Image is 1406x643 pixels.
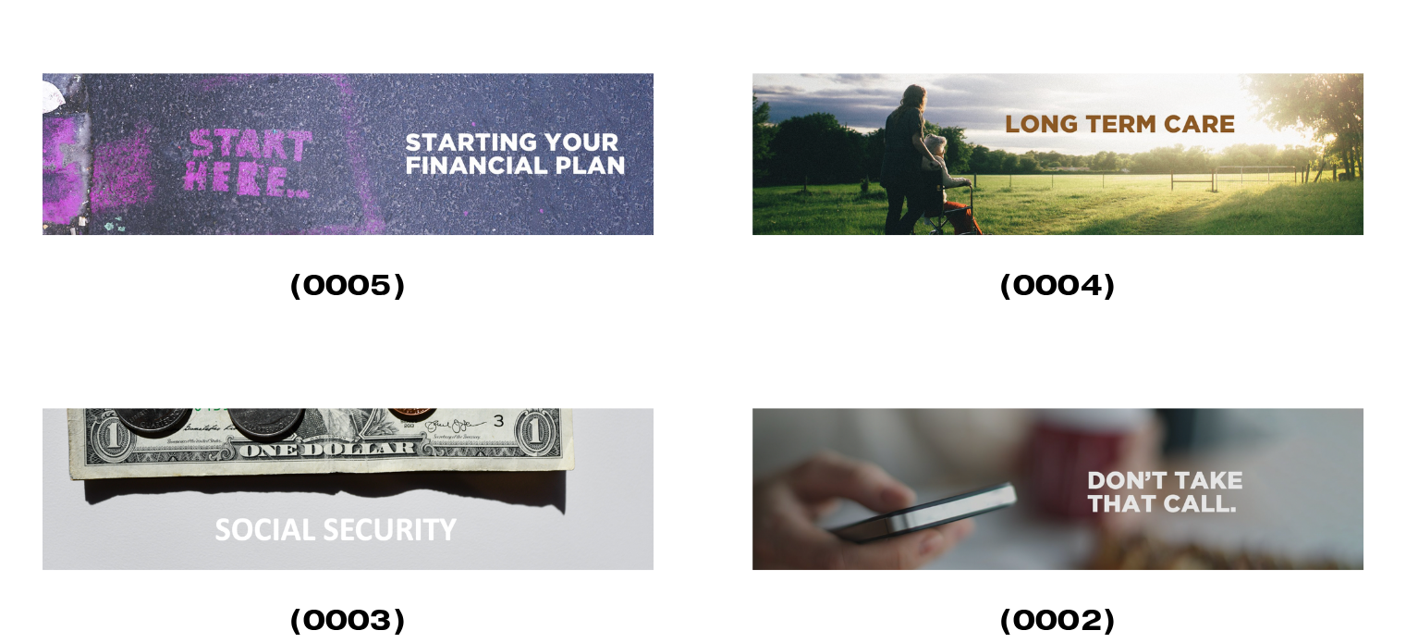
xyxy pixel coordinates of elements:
img: Practical Steps for Identity Theft (002) It’s happened to all of us. The phone rings and you don’... [752,408,1363,570]
strong: (0003) [289,601,406,638]
img: Planning for Long Term Care (004) If you are in your 40’s, 50’s, or even 60’s and healthy, long-t... [752,73,1363,235]
strong: (0004) [999,266,1116,303]
img: Social Security (003) Recently a friend of mine said he walked into his parent's home where he sa... [43,408,654,570]
img: Overcoming the Overwhelm of Starting Your Financial Plan&nbsp;(005) Let's face it; we all love to... [43,73,654,235]
strong: (0005) [289,266,406,303]
strong: (0002) [999,601,1116,638]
